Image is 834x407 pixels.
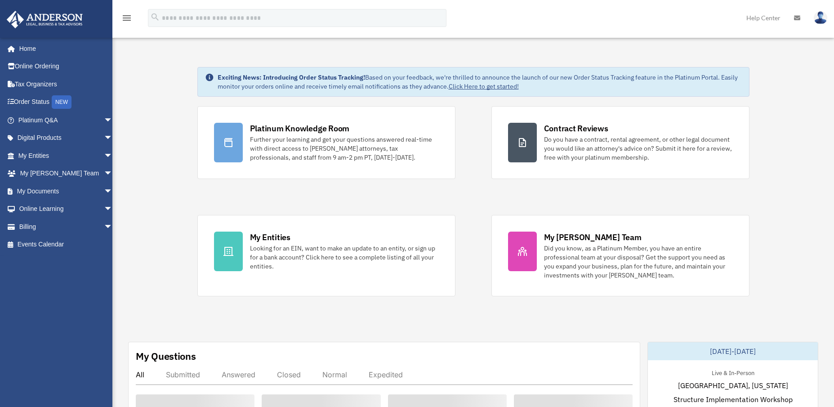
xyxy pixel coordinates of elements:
div: [DATE]-[DATE] [648,342,818,360]
div: Closed [277,370,301,379]
div: Contract Reviews [544,123,608,134]
a: Click Here to get started! [449,82,519,90]
a: menu [121,16,132,23]
div: Do you have a contract, rental agreement, or other legal document you would like an attorney's ad... [544,135,733,162]
div: NEW [52,95,71,109]
div: Expedited [369,370,403,379]
a: Tax Organizers [6,75,126,93]
a: Platinum Knowledge Room Further your learning and get your questions answered real-time with dire... [197,106,455,179]
div: Submitted [166,370,200,379]
i: search [150,12,160,22]
a: Order StatusNEW [6,93,126,112]
span: arrow_drop_down [104,182,122,201]
div: Further your learning and get your questions answered real-time with direct access to [PERSON_NAM... [250,135,439,162]
a: Home [6,40,122,58]
a: My Entities Looking for an EIN, want to make an update to an entity, or sign up for a bank accoun... [197,215,455,296]
div: My Entities [250,232,290,243]
a: Digital Productsarrow_drop_down [6,129,126,147]
div: My Questions [136,349,196,363]
div: My [PERSON_NAME] Team [544,232,642,243]
img: Anderson Advisors Platinum Portal [4,11,85,28]
div: Did you know, as a Platinum Member, you have an entire professional team at your disposal? Get th... [544,244,733,280]
span: arrow_drop_down [104,165,122,183]
div: Normal [322,370,347,379]
a: My [PERSON_NAME] Teamarrow_drop_down [6,165,126,183]
span: Structure Implementation Workshop [673,394,793,405]
span: arrow_drop_down [104,200,122,219]
a: Online Ordering [6,58,126,76]
i: menu [121,13,132,23]
a: My [PERSON_NAME] Team Did you know, as a Platinum Member, you have an entire professional team at... [491,215,749,296]
a: Online Learningarrow_drop_down [6,200,126,218]
span: arrow_drop_down [104,111,122,130]
div: Based on your feedback, we're thrilled to announce the launch of our new Order Status Tracking fe... [218,73,742,91]
a: My Documentsarrow_drop_down [6,182,126,200]
strong: Exciting News: Introducing Order Status Tracking! [218,73,365,81]
span: arrow_drop_down [104,129,122,148]
a: My Entitiesarrow_drop_down [6,147,126,165]
div: Answered [222,370,255,379]
span: [GEOGRAPHIC_DATA], [US_STATE] [678,380,788,391]
div: Platinum Knowledge Room [250,123,350,134]
div: All [136,370,144,379]
span: arrow_drop_down [104,147,122,165]
a: Contract Reviews Do you have a contract, rental agreement, or other legal document you would like... [491,106,749,179]
a: Billingarrow_drop_down [6,218,126,236]
span: arrow_drop_down [104,218,122,236]
img: User Pic [814,11,827,24]
a: Platinum Q&Aarrow_drop_down [6,111,126,129]
a: Events Calendar [6,236,126,254]
div: Looking for an EIN, want to make an update to an entity, or sign up for a bank account? Click her... [250,244,439,271]
div: Live & In-Person [705,367,762,377]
